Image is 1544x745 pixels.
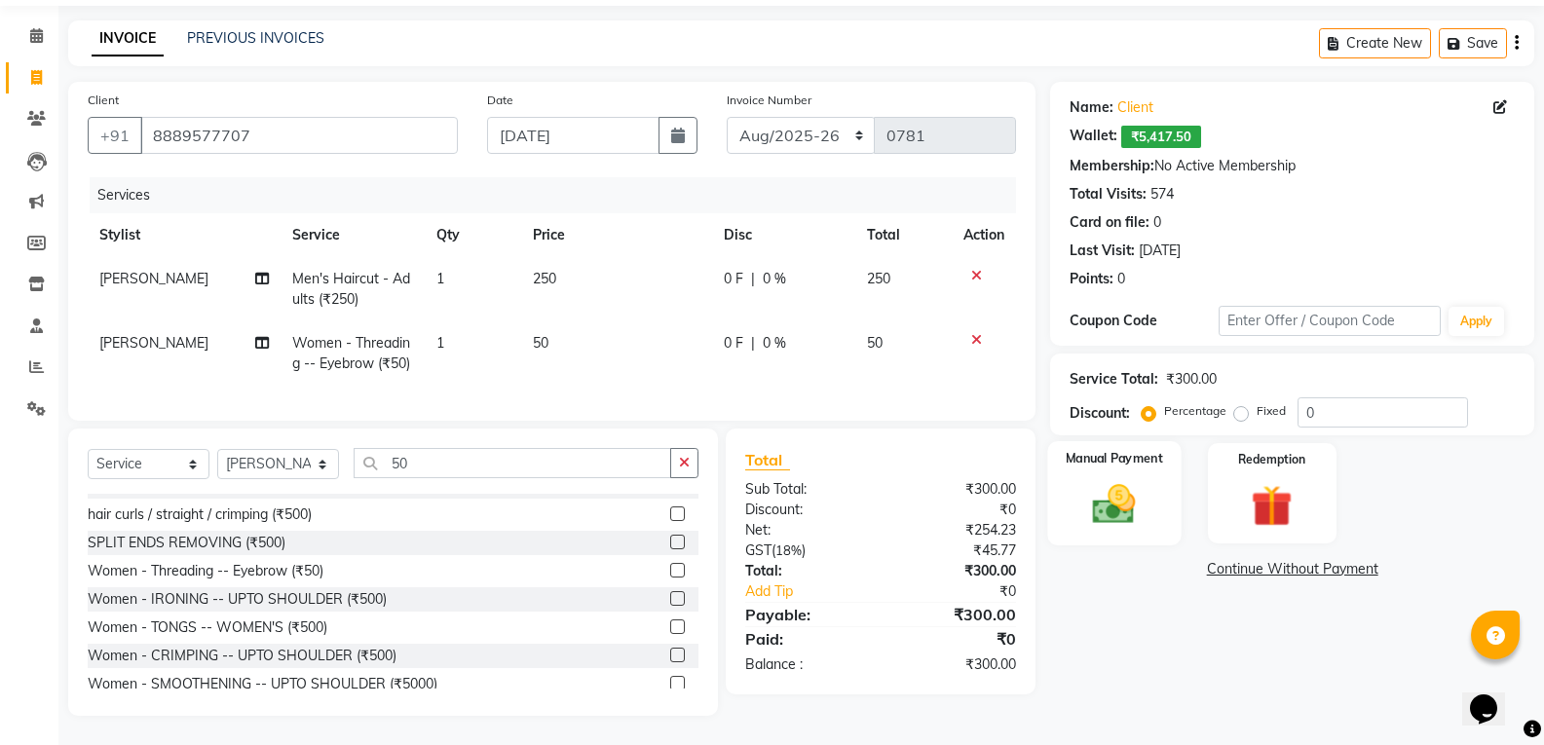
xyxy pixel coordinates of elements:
th: Stylist [88,213,281,257]
div: 0 [1117,269,1125,289]
div: ₹45.77 [881,540,1031,561]
img: _cash.svg [1079,479,1149,529]
div: ₹300.00 [881,561,1031,581]
span: Total [745,450,790,470]
input: Search by Name/Mobile/Email/Code [140,117,458,154]
div: Women - IRONING -- UPTO SHOULDER (₹500) [88,589,387,610]
div: Discount: [1070,403,1130,424]
div: ₹0 [881,627,1031,651]
span: 50 [533,334,548,352]
div: ₹0 [906,581,1031,602]
button: Save [1439,28,1507,58]
div: Paid: [731,627,881,651]
div: Payable: [731,603,881,626]
div: Name: [1070,97,1113,118]
div: Points: [1070,269,1113,289]
a: INVOICE [92,21,164,56]
div: Wallet: [1070,126,1117,148]
th: Qty [425,213,521,257]
div: 574 [1150,184,1174,205]
div: No Active Membership [1070,156,1515,176]
label: Percentage [1164,402,1226,420]
div: Coupon Code [1070,311,1218,331]
label: Client [88,92,119,109]
div: SPLIT ENDS REMOVING (₹500) [88,533,285,553]
div: Women - TONGS -- WOMEN'S (₹500) [88,617,327,638]
span: 1 [436,334,444,352]
span: Women - Threading -- Eyebrow (₹50) [292,334,410,372]
img: _gift.svg [1238,480,1305,532]
span: 0 F [724,269,743,289]
div: Women - Threading -- Eyebrow (₹50) [88,561,323,581]
div: Women - SMOOTHENING -- UPTO SHOULDER (₹5000) [88,674,437,694]
a: Add Tip [731,581,906,602]
div: Women - CRIMPING -- UPTO SHOULDER (₹500) [88,646,396,666]
th: Action [952,213,1016,257]
span: Men's Haircut - Adults (₹250) [292,270,410,308]
div: 0 [1153,212,1161,233]
div: Service Total: [1070,369,1158,390]
div: Net: [731,520,881,540]
span: | [751,269,755,289]
span: 0 % [763,333,786,354]
th: Total [855,213,952,257]
div: Total: [731,561,881,581]
div: Membership: [1070,156,1154,176]
div: Services [90,177,1031,213]
div: Balance : [731,654,881,675]
button: Apply [1449,307,1504,336]
span: | [751,333,755,354]
th: Disc [712,213,856,257]
iframe: chat widget [1462,667,1525,726]
button: Create New [1319,28,1431,58]
th: Service [281,213,425,257]
div: Total Visits: [1070,184,1147,205]
span: GST [745,541,772,559]
a: PREVIOUS INVOICES [187,29,324,47]
span: 1 [436,270,444,287]
span: 0 F [724,333,743,354]
a: Client [1117,97,1153,118]
div: Sub Total: [731,479,881,500]
button: +91 [88,117,142,154]
label: Fixed [1257,402,1286,420]
div: hair curls / straight / crimping (₹500) [88,504,312,525]
div: ₹254.23 [881,520,1031,540]
span: [PERSON_NAME] [99,270,208,287]
div: [DATE] [1139,241,1181,261]
span: 18% [775,542,802,558]
label: Manual Payment [1066,449,1163,467]
div: Discount: [731,500,881,520]
span: 0 % [763,269,786,289]
span: [PERSON_NAME] [99,334,208,352]
div: ₹300.00 [881,603,1031,626]
div: Last Visit: [1070,241,1135,261]
label: Date [487,92,513,109]
span: 250 [867,270,890,287]
label: Invoice Number [727,92,811,109]
div: Card on file: [1070,212,1149,233]
div: ₹300.00 [881,479,1031,500]
a: Continue Without Payment [1054,559,1530,579]
span: 50 [867,334,883,352]
th: Price [521,213,712,257]
div: ₹300.00 [1166,369,1217,390]
div: ₹0 [881,500,1031,520]
div: ₹300.00 [881,654,1031,675]
input: Enter Offer / Coupon Code [1219,306,1441,336]
span: ₹5,417.50 [1121,126,1201,148]
input: Search or Scan [354,448,671,478]
div: ( ) [731,540,881,561]
label: Redemption [1238,451,1305,468]
span: 250 [533,270,556,287]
